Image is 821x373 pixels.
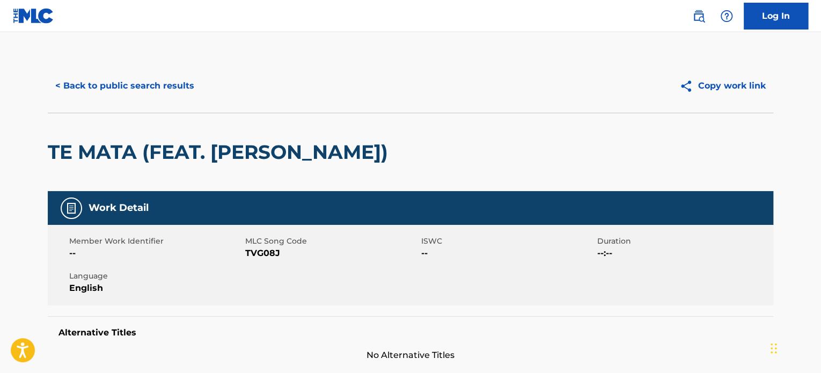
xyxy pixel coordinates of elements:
[692,10,705,23] img: search
[245,236,419,247] span: MLC Song Code
[679,79,698,93] img: Copy work link
[771,332,777,364] div: Arrastrar
[245,247,419,260] span: TVG08J
[720,10,733,23] img: help
[69,270,243,282] span: Language
[69,282,243,295] span: English
[58,327,763,338] h5: Alternative Titles
[421,236,595,247] span: ISWC
[65,202,78,215] img: Work Detail
[48,349,773,362] span: No Alternative Titles
[744,3,808,30] a: Log In
[48,140,393,164] h2: TE MATA (FEAT. [PERSON_NAME])
[89,202,149,214] h5: Work Detail
[688,5,709,27] a: Public Search
[597,236,771,247] span: Duration
[597,247,771,260] span: --:--
[767,321,821,373] iframe: Chat Widget
[716,5,737,27] div: Help
[48,72,202,99] button: < Back to public search results
[13,8,54,24] img: MLC Logo
[69,236,243,247] span: Member Work Identifier
[69,247,243,260] span: --
[767,321,821,373] div: Widget de chat
[672,72,773,99] button: Copy work link
[421,247,595,260] span: --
